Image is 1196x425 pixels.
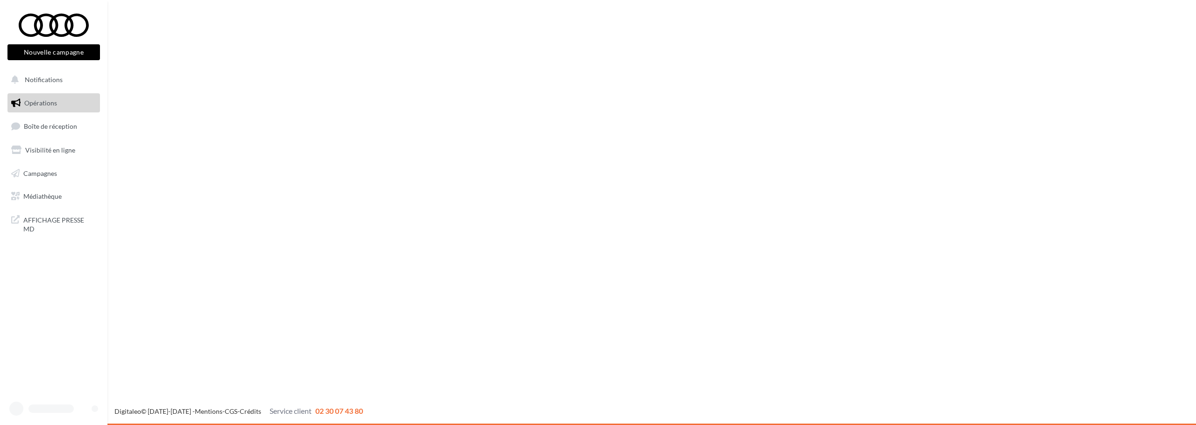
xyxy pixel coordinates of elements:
[195,407,222,415] a: Mentions
[315,406,363,415] span: 02 30 07 43 80
[25,146,75,154] span: Visibilité en ligne
[23,169,57,177] span: Campagnes
[23,192,62,200] span: Médiathèque
[6,164,102,183] a: Campagnes
[114,407,363,415] span: © [DATE]-[DATE] - - -
[6,70,98,90] button: Notifications
[240,407,261,415] a: Crédits
[6,116,102,136] a: Boîte de réception
[6,187,102,206] a: Médiathèque
[6,93,102,113] a: Opérations
[23,214,96,234] span: AFFICHAGE PRESSE MD
[6,210,102,237] a: AFFICHAGE PRESSE MD
[225,407,237,415] a: CGS
[24,122,77,130] span: Boîte de réception
[25,76,63,84] span: Notifications
[24,99,57,107] span: Opérations
[114,407,141,415] a: Digitaleo
[270,406,312,415] span: Service client
[6,140,102,160] a: Visibilité en ligne
[7,44,100,60] button: Nouvelle campagne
